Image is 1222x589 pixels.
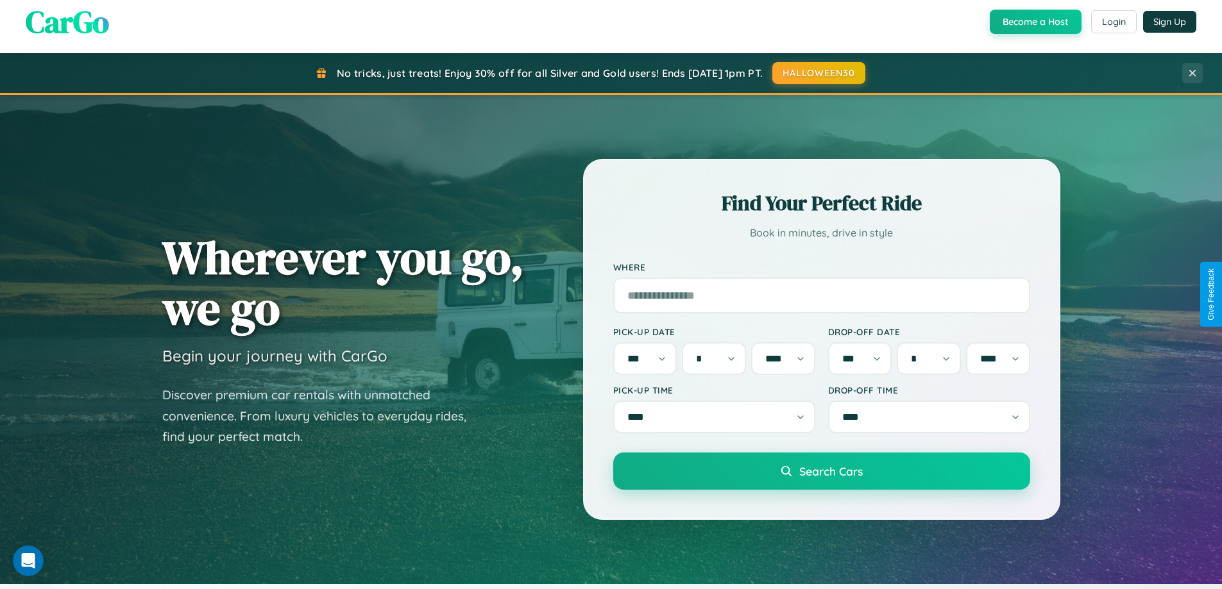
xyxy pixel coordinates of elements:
h3: Begin your journey with CarGo [162,346,387,365]
h1: Wherever you go, we go [162,232,524,333]
label: Where [613,261,1030,272]
span: CarGo [26,1,109,43]
button: Login [1091,10,1137,33]
label: Drop-off Time [828,385,1030,395]
button: Become a Host [990,10,1082,34]
label: Pick-up Time [613,385,815,395]
p: Book in minutes, drive in style [613,224,1030,242]
iframe: Intercom live chat [13,545,44,576]
p: Discover premium car rentals with unmatched convenience. From luxury vehicles to everyday rides, ... [162,385,483,447]
button: HALLOWEEN30 [772,62,865,84]
div: Give Feedback [1207,269,1216,320]
span: Search Cars [799,464,863,478]
h2: Find Your Perfect Ride [613,189,1030,217]
label: Drop-off Date [828,326,1030,337]
label: Pick-up Date [613,326,815,337]
span: No tricks, just treats! Enjoy 30% off for all Silver and Gold users! Ends [DATE] 1pm PT. [337,67,763,79]
button: Search Cars [613,452,1030,490]
button: Sign Up [1143,11,1196,33]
